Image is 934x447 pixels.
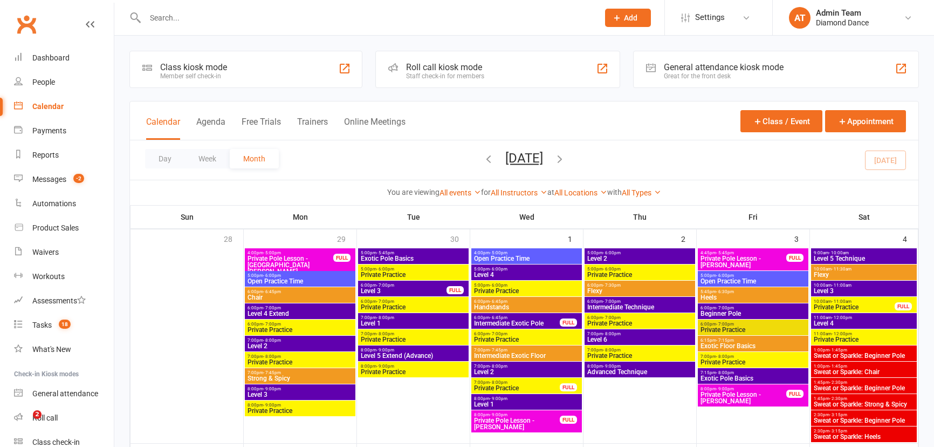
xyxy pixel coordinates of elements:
span: Exotic Floor Basics [700,343,806,349]
div: Class check-in [32,438,80,446]
span: Level 4 [813,320,915,327]
span: 7:00pm [700,354,806,359]
div: FULL [786,254,803,262]
span: - 9:00pm [376,364,394,369]
span: 5:00pm [473,267,580,272]
span: 7:00pm [587,331,693,336]
div: Assessments [32,296,86,305]
button: Calendar [146,117,180,140]
span: - 8:00pm [716,370,734,375]
a: Assessments [14,289,114,313]
a: Product Sales [14,216,114,240]
span: - 7:00pm [716,306,734,310]
span: - 1:45pm [829,348,847,353]
span: - 6:00pm [603,267,621,272]
span: - 6:00pm [263,273,281,278]
span: Level 2 [587,255,693,262]
div: Class kiosk mode [160,62,227,72]
span: Private Pole Lesson - [GEOGRAPHIC_DATA][PERSON_NAME] [247,255,334,275]
strong: for [481,188,491,197]
span: - 6:00pm [603,250,621,255]
span: - 5:00pm [490,250,507,255]
span: - 6:00pm [376,267,394,272]
span: - 6:00pm [490,267,507,272]
span: - 8:00pm [490,380,507,385]
a: Waivers [14,240,114,265]
div: Workouts [32,272,65,281]
span: 1:45pm [813,380,915,385]
span: Private Practice [587,320,693,327]
a: People [14,70,114,94]
span: Exotic Pole Basics [360,255,466,262]
span: Intermediate Technique [587,304,693,310]
div: 30 [450,229,470,247]
div: Roll call [32,414,58,422]
span: 6:00pm [473,315,560,320]
span: Level 1 [473,401,580,408]
span: Sweat or Sparkle: Heels [813,434,915,440]
span: 4:00pm [473,250,580,255]
a: All Locations [554,188,607,197]
div: Product Sales [32,223,79,232]
span: 7:00pm [247,370,353,375]
div: Calendar [32,102,64,111]
span: Intermediate Exotic Pole [473,320,560,327]
span: 7:00pm [473,348,580,353]
a: Messages -2 [14,167,114,192]
div: Waivers [32,248,59,256]
span: 1:00pm [813,348,915,353]
span: Level 1 [360,320,466,327]
span: - 3:15pm [829,429,847,434]
span: Private Practice [473,288,580,294]
div: General attendance [32,389,98,398]
span: - 7:00pm [716,322,734,327]
span: 10:00am [813,267,915,272]
span: Private Practice [360,369,466,375]
span: - 6:00pm [716,273,734,278]
div: AT [789,7,811,29]
span: Private Practice [360,304,466,310]
span: 6:00pm [247,289,353,294]
th: Sun [131,206,244,228]
span: 8:00pm [473,412,560,417]
span: 5:00pm [247,273,353,278]
span: - 8:00pm [716,354,734,359]
span: - 7:00pm [263,322,281,327]
span: - 7:45pm [490,348,507,353]
span: 8:00pm [587,364,693,369]
div: FULL [895,302,912,310]
span: Strong & Spicy [247,375,353,382]
span: Private Practice [360,336,466,343]
span: - 11:00am [832,283,851,288]
span: 2:30pm [813,429,915,434]
span: - 6:00pm [490,283,507,288]
span: Level 5 Extend (Advance) [360,353,466,359]
span: 7:00pm [247,338,353,343]
span: Handstands [473,304,580,310]
span: Settings [695,5,725,30]
div: Reports [32,151,59,159]
a: Calendar [14,94,114,119]
div: 3 [794,229,809,247]
span: 6:00pm [587,283,693,288]
button: Free Trials [242,117,281,140]
strong: You are viewing [387,188,439,197]
button: Class / Event [740,110,822,132]
button: Trainers [297,117,328,140]
div: 29 [337,229,356,247]
div: 28 [224,229,243,247]
span: Private Practice [360,272,466,278]
span: 5:00pm [360,267,466,272]
strong: at [547,188,554,197]
div: Payments [32,126,66,135]
span: 6:00pm [587,315,693,320]
span: Flexy [813,272,915,278]
span: 9:00am [813,250,915,255]
div: Tasks [32,321,52,329]
div: People [32,78,55,86]
span: 4:45pm [700,250,787,255]
span: 5:00pm [360,250,466,255]
span: Private Pole Lesson - [PERSON_NAME] [473,417,560,430]
span: - 7:45pm [263,370,281,375]
span: Sweat or Sparkle: Beginner Pole [813,385,915,391]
